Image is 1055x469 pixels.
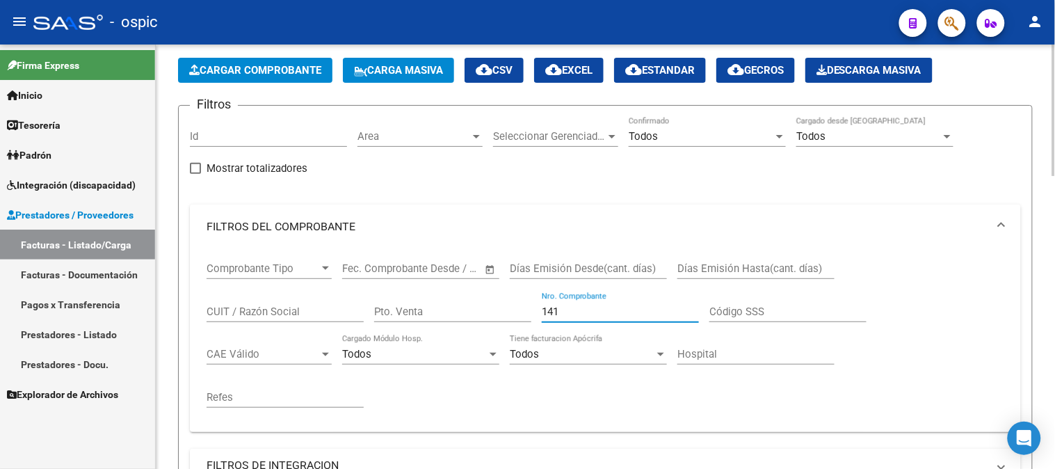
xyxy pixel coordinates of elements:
div: FILTROS DEL COMPROBANTE [190,249,1021,432]
button: Cargar Comprobante [178,58,332,83]
span: Prestadores / Proveedores [7,207,134,223]
button: EXCEL [534,58,604,83]
mat-expansion-panel-header: FILTROS DEL COMPROBANTE [190,205,1021,249]
button: Descarga Masiva [805,58,933,83]
div: Open Intercom Messenger [1008,422,1041,455]
mat-icon: cloud_download [625,61,642,78]
span: Seleccionar Gerenciador [493,130,606,143]
span: Comprobante Tipo [207,262,319,275]
span: CSV [476,64,513,77]
mat-icon: cloud_download [476,61,492,78]
span: CAE Válido [207,348,319,360]
button: CSV [465,58,524,83]
mat-panel-title: FILTROS DEL COMPROBANTE [207,219,988,234]
button: Carga Masiva [343,58,454,83]
span: Mostrar totalizadores [207,160,307,177]
span: Descarga Masiva [816,64,921,77]
span: Firma Express [7,58,79,73]
span: Gecros [727,64,784,77]
span: Integración (discapacidad) [7,177,136,193]
span: Inicio [7,88,42,103]
input: Fecha fin [411,262,478,275]
button: Gecros [716,58,795,83]
input: Fecha inicio [342,262,398,275]
span: Todos [510,348,539,360]
span: Estandar [625,64,695,77]
mat-icon: person [1027,13,1044,30]
button: Open calendar [483,262,499,278]
span: Todos [796,130,826,143]
mat-icon: menu [11,13,28,30]
button: Estandar [614,58,706,83]
h3: Filtros [190,95,238,114]
span: Todos [629,130,658,143]
span: Cargar Comprobante [189,64,321,77]
span: Padrón [7,148,51,163]
span: Explorador de Archivos [7,387,118,402]
span: Carga Masiva [354,64,443,77]
mat-icon: cloud_download [727,61,744,78]
span: - ospic [110,7,158,38]
span: Todos [342,348,371,360]
span: Tesorería [7,118,61,133]
span: Area [357,130,470,143]
app-download-masive: Descarga masiva de comprobantes (adjuntos) [805,58,933,83]
span: EXCEL [545,64,593,77]
mat-icon: cloud_download [545,61,562,78]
